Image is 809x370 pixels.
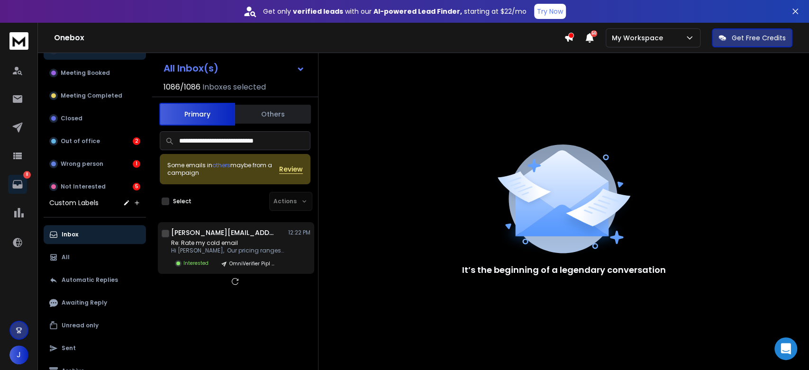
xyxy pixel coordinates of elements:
[44,225,146,244] button: Inbox
[183,260,209,267] p: Interested
[133,137,140,145] div: 2
[44,316,146,335] button: Unread only
[44,293,146,312] button: Awaiting Reply
[774,337,797,360] div: Open Intercom Messenger
[61,115,82,122] p: Closed
[159,103,235,126] button: Primary
[61,160,103,168] p: Wrong person
[591,30,597,37] span: 50
[44,154,146,173] button: Wrong person1
[44,271,146,289] button: Automatic Replies
[62,299,107,307] p: Awaiting Reply
[279,164,303,174] button: Review
[712,28,792,47] button: Get Free Credits
[293,7,343,16] strong: verified leads
[612,33,667,43] p: My Workspace
[171,228,275,237] h1: [PERSON_NAME][EMAIL_ADDRESS][PERSON_NAME][DOMAIN_NAME]
[8,175,27,194] a: 8
[62,344,76,352] p: Sent
[9,32,28,50] img: logo
[44,63,146,82] button: Meeting Booked
[61,183,106,190] p: Not Interested
[164,63,218,73] h1: All Inbox(s)
[212,161,230,169] span: others
[61,69,110,77] p: Meeting Booked
[171,247,285,254] p: Hi [PERSON_NAME], Our pricing ranges from
[44,339,146,358] button: Sent
[202,81,266,93] h3: Inboxes selected
[732,33,786,43] p: Get Free Credits
[156,59,312,78] button: All Inbox(s)
[44,177,146,196] button: Not Interested5
[133,160,140,168] div: 1
[235,104,311,125] button: Others
[49,198,99,208] h3: Custom Labels
[373,7,462,16] strong: AI-powered Lead Finder,
[54,32,564,44] h1: Onebox
[133,183,140,190] div: 5
[23,171,31,179] p: 8
[9,345,28,364] button: J
[44,248,146,267] button: All
[229,260,275,267] p: OmniVerifier Pipl Users
[44,86,146,105] button: Meeting Completed
[534,4,566,19] button: Try Now
[44,109,146,128] button: Closed
[61,137,100,145] p: Out of office
[44,132,146,151] button: Out of office2
[62,231,78,238] p: Inbox
[167,162,279,177] div: Some emails in maybe from a campaign
[62,276,118,284] p: Automatic Replies
[537,7,563,16] p: Try Now
[288,229,310,236] p: 12:22 PM
[171,239,285,247] p: Re: Rate my cold email
[164,81,200,93] span: 1086 / 1086
[61,92,122,99] p: Meeting Completed
[173,198,191,205] label: Select
[462,263,666,277] p: It’s the beginning of a legendary conversation
[263,7,527,16] p: Get only with our starting at $22/mo
[62,253,70,261] p: All
[62,322,99,329] p: Unread only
